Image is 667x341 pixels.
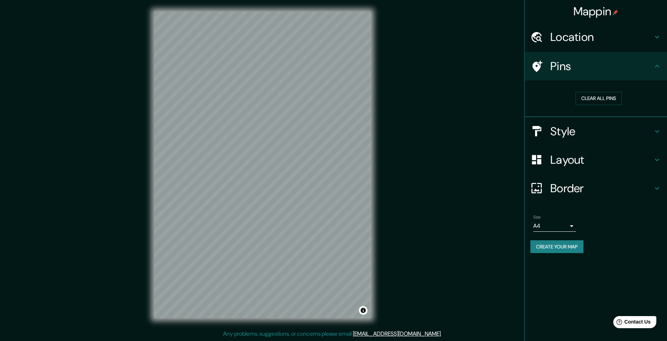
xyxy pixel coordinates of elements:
[550,181,653,195] h4: Border
[525,117,667,146] div: Style
[573,4,619,19] h4: Mappin
[525,146,667,174] div: Layout
[359,306,367,315] button: Toggle attribution
[353,330,441,337] a: [EMAIL_ADDRESS][DOMAIN_NAME]
[533,220,576,232] div: A4
[604,313,659,333] iframe: Help widget launcher
[550,59,653,73] h4: Pins
[154,11,371,318] canvas: Map
[550,153,653,167] h4: Layout
[442,330,443,338] div: .
[525,52,667,80] div: Pins
[550,124,653,138] h4: Style
[525,23,667,51] div: Location
[443,330,444,338] div: .
[576,92,622,105] button: Clear all pins
[223,330,442,338] p: Any problems, suggestions, or concerns please email .
[550,30,653,44] h4: Location
[613,10,618,15] img: pin-icon.png
[525,174,667,203] div: Border
[533,214,541,220] label: Size
[530,240,583,253] button: Create your map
